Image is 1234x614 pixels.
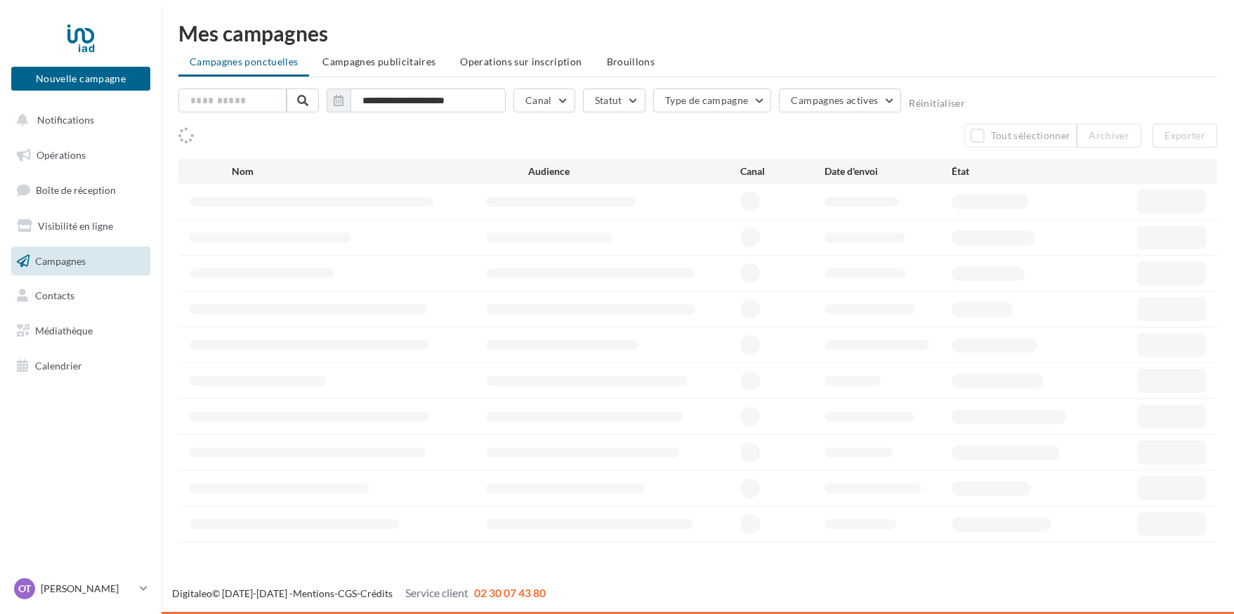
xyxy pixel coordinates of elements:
button: Réinitialiser [909,98,965,109]
a: Crédits [360,587,393,599]
span: Brouillons [607,55,655,67]
a: OT [PERSON_NAME] [11,575,150,602]
button: Exporter [1153,124,1217,148]
button: Notifications [8,105,147,135]
button: Campagnes actives [779,89,901,112]
div: Audience [528,164,740,178]
a: Campagnes [8,247,153,276]
button: Type de campagne [653,89,772,112]
button: Nouvelle campagne [11,67,150,91]
a: Boîte de réception [8,175,153,205]
div: Canal [740,164,825,178]
div: État [952,164,1079,178]
div: Nom [232,164,528,178]
span: Operations sur inscription [460,55,582,67]
a: Médiathèque [8,316,153,346]
span: Contacts [35,289,74,301]
span: 02 30 07 43 80 [474,586,546,599]
a: Calendrier [8,351,153,381]
p: [PERSON_NAME] [41,582,134,596]
span: Campagnes [35,254,86,266]
span: Notifications [37,114,94,126]
button: Archiver [1077,124,1141,148]
span: OT [18,582,31,596]
span: Campagnes actives [791,94,878,106]
button: Statut [583,89,645,112]
a: Digitaleo [172,587,212,599]
span: Campagnes publicitaires [322,55,435,67]
div: Mes campagnes [178,22,1217,44]
span: Opérations [37,149,86,161]
span: © [DATE]-[DATE] - - - [172,587,546,599]
a: Opérations [8,141,153,170]
span: Médiathèque [35,325,93,337]
a: CGS [338,587,357,599]
button: Tout sélectionner [964,124,1077,148]
span: Boîte de réception [36,184,116,196]
a: Mentions [293,587,334,599]
span: Visibilité en ligne [38,220,113,232]
a: Visibilité en ligne [8,211,153,241]
a: Contacts [8,281,153,311]
div: Date d'envoi [825,164,952,178]
span: Calendrier [35,360,82,372]
span: Service client [405,586,468,599]
button: Canal [513,89,575,112]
